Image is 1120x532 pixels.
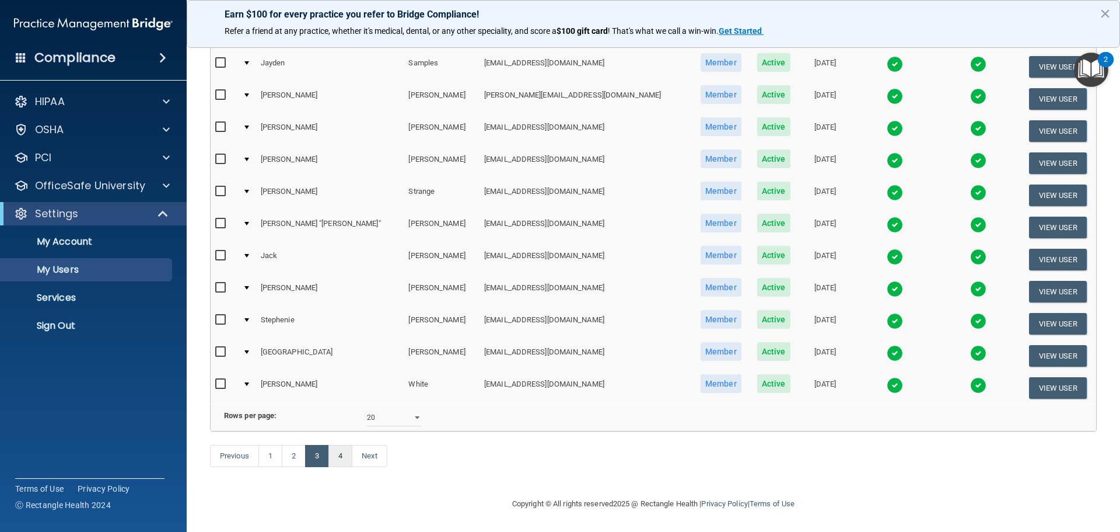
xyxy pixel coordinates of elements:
td: [DATE] [798,115,853,147]
p: Services [8,292,167,304]
td: [PERSON_NAME] [256,276,404,308]
td: [EMAIL_ADDRESS][DOMAIN_NAME] [480,211,692,244]
img: tick.e7d51cea.svg [970,152,986,169]
p: Sign Out [8,320,167,332]
a: OfficeSafe University [14,179,170,193]
img: tick.e7d51cea.svg [887,217,903,233]
td: [EMAIL_ADDRESS][DOMAIN_NAME] [480,147,692,179]
a: Previous [210,445,259,467]
span: Active [757,117,790,136]
span: Member [701,85,741,104]
td: Stephenie [256,308,404,340]
a: PCI [14,151,170,165]
img: tick.e7d51cea.svg [887,281,903,297]
td: [EMAIL_ADDRESS][DOMAIN_NAME] [480,115,692,147]
td: [DATE] [798,244,853,276]
div: 2 [1104,60,1108,75]
p: OfficeSafe University [35,179,145,193]
span: Member [701,182,741,200]
td: [DATE] [798,83,853,115]
span: Active [757,310,790,329]
button: View User [1029,120,1087,142]
span: Member [701,117,741,136]
span: Active [757,149,790,168]
img: tick.e7d51cea.svg [970,377,986,394]
td: [PERSON_NAME] [256,115,404,147]
strong: Get Started [719,26,762,36]
span: Refer a friend at any practice, whether it's medical, dental, or any other speciality, and score a [225,26,556,36]
a: 2 [282,445,306,467]
img: tick.e7d51cea.svg [970,217,986,233]
a: Privacy Policy [701,499,747,508]
span: Active [757,182,790,200]
td: [PERSON_NAME] [404,83,480,115]
td: Jayden [256,51,404,83]
span: Member [701,53,741,72]
span: Active [757,85,790,104]
img: tick.e7d51cea.svg [887,185,903,201]
img: tick.e7d51cea.svg [970,249,986,265]
td: [DATE] [798,51,853,83]
td: [PERSON_NAME][EMAIL_ADDRESS][DOMAIN_NAME] [480,83,692,115]
button: View User [1029,313,1087,335]
strong: $100 gift card [556,26,608,36]
td: [EMAIL_ADDRESS][DOMAIN_NAME] [480,340,692,372]
a: Get Started [719,26,764,36]
button: Close [1100,4,1111,23]
button: View User [1029,217,1087,238]
td: [DATE] [798,179,853,211]
td: [PERSON_NAME] [256,147,404,179]
span: Member [701,149,741,168]
td: [DATE] [798,211,853,244]
img: tick.e7d51cea.svg [970,345,986,361]
td: [DATE] [798,340,853,372]
td: [PERSON_NAME] [404,211,480,244]
img: tick.e7d51cea.svg [887,152,903,169]
a: Settings [14,207,169,221]
td: [DATE] [798,372,853,404]
td: Strange [404,179,480,211]
a: OSHA [14,123,170,137]
span: Active [757,278,790,297]
div: Copyright © All rights reserved 2025 @ Rectangle Health | | [440,485,866,523]
span: Member [701,278,741,297]
td: Samples [404,51,480,83]
b: Rows per page: [224,411,276,420]
td: [PERSON_NAME] "[PERSON_NAME]" [256,211,404,244]
span: Active [757,342,790,361]
td: [PERSON_NAME] [404,244,480,276]
a: Privacy Policy [78,483,130,495]
td: [EMAIL_ADDRESS][DOMAIN_NAME] [480,276,692,308]
button: View User [1029,345,1087,367]
span: Active [757,374,790,393]
td: Jack [256,244,404,276]
button: Open Resource Center, 2 new notifications [1074,53,1108,87]
span: Member [701,246,741,265]
p: HIPAA [35,95,65,109]
td: [EMAIL_ADDRESS][DOMAIN_NAME] [480,244,692,276]
td: [DATE] [798,276,853,308]
a: HIPAA [14,95,170,109]
span: Active [757,214,790,232]
img: tick.e7d51cea.svg [887,56,903,72]
img: tick.e7d51cea.svg [887,377,903,394]
td: [GEOGRAPHIC_DATA] [256,340,404,372]
td: [PERSON_NAME] [404,308,480,340]
p: My Users [8,264,167,276]
img: tick.e7d51cea.svg [887,249,903,265]
td: [EMAIL_ADDRESS][DOMAIN_NAME] [480,308,692,340]
span: ! That's what we call a win-win. [608,26,719,36]
button: View User [1029,249,1087,270]
a: Terms of Use [15,483,64,495]
p: Earn $100 for every practice you refer to Bridge Compliance! [225,9,1082,20]
span: Member [701,342,741,361]
td: [EMAIL_ADDRESS][DOMAIN_NAME] [480,179,692,211]
td: [PERSON_NAME] [256,372,404,404]
button: View User [1029,281,1087,302]
td: [DATE] [798,147,853,179]
span: Active [757,53,790,72]
h4: Compliance [34,50,116,66]
td: [PERSON_NAME] [404,115,480,147]
p: PCI [35,151,51,165]
a: Terms of Use [750,499,794,508]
